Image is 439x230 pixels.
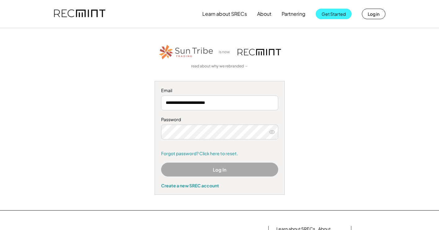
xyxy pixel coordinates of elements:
button: About [257,8,271,20]
img: recmint-logotype%403x.png [238,49,281,55]
button: Log in [362,9,385,19]
img: recmint-logotype%403x.png [54,3,105,24]
a: Forgot password? Click here to reset. [161,151,278,157]
div: is now [217,49,235,55]
a: read about why we rebranded → [191,64,248,69]
button: Log In [161,163,278,177]
div: Email [161,87,278,94]
button: Get Started [316,9,352,19]
div: Password [161,117,278,123]
div: Create a new SREC account [161,183,278,188]
button: Learn about SRECs [202,8,247,20]
img: STT_Horizontal_Logo%2B-%2BColor.png [158,44,214,61]
button: Partnering [282,8,305,20]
